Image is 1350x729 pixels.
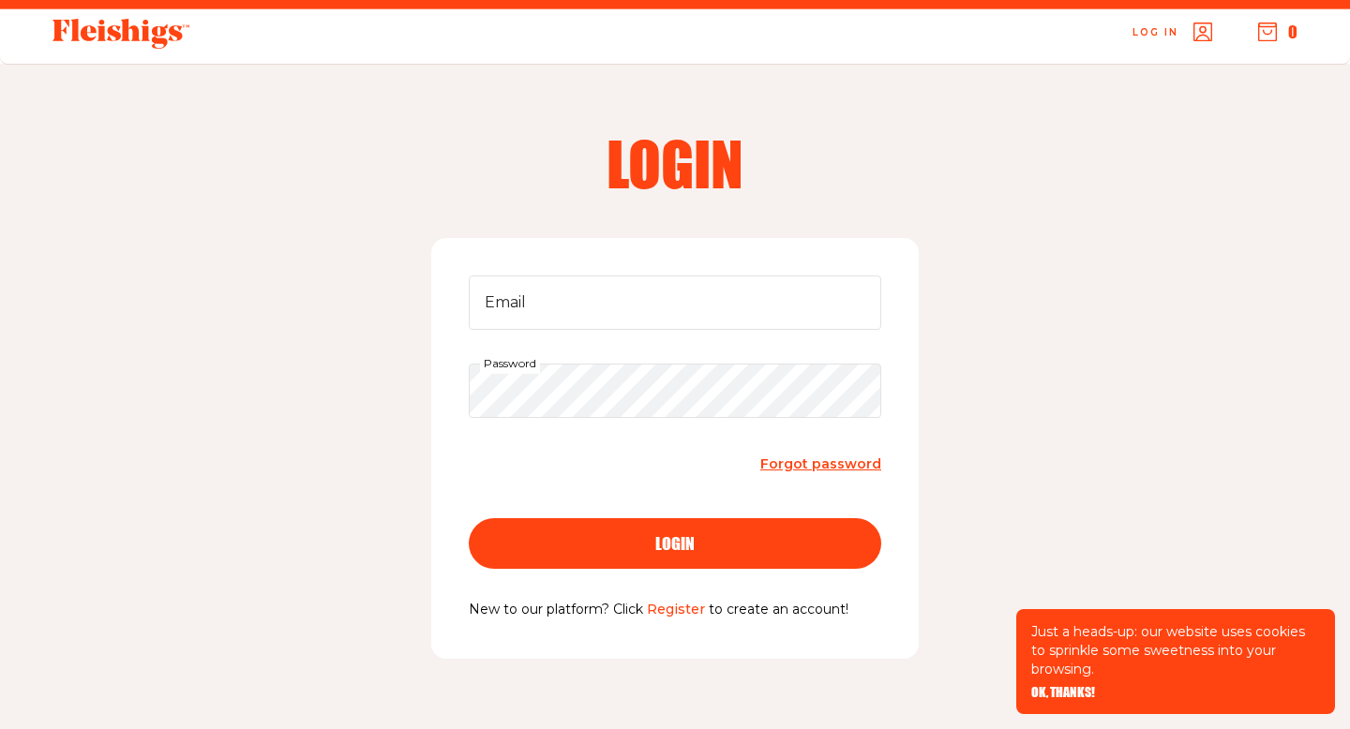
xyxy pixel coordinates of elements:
[760,452,881,477] a: Forgot password
[480,353,540,374] label: Password
[1031,622,1320,678] p: Just a heads-up: our website uses cookies to sprinkle some sweetness into your browsing.
[1258,22,1297,42] button: 0
[1132,25,1178,39] span: Log in
[647,601,705,617] a: Register
[1132,22,1212,41] a: Log in
[1031,686,1095,699] button: OK, THANKS!
[760,455,881,472] span: Forgot password
[469,275,881,330] input: Email
[469,599,881,621] p: New to our platform? Click to create an account!
[469,518,881,569] button: login
[435,133,915,193] h2: Login
[469,364,881,418] input: Password
[655,535,695,552] span: login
